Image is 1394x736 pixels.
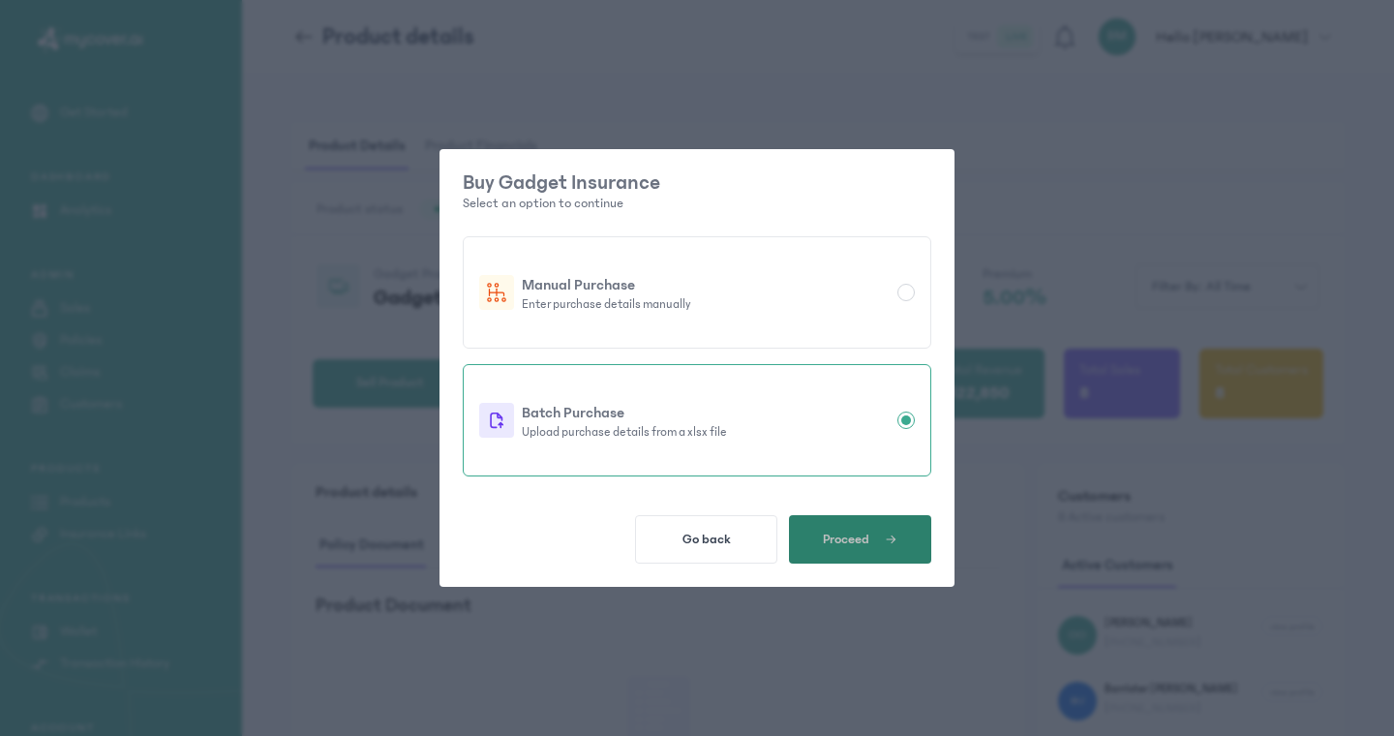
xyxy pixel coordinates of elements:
[789,515,931,564] button: Proceed
[522,424,890,440] p: Upload purchase details from a xlsx file
[522,273,890,296] p: Manual Purchase
[522,401,890,424] p: Batch Purchase
[463,194,931,213] p: Select an option to continue
[522,296,890,312] p: Enter purchase details manually
[682,532,731,547] span: Go back
[635,515,777,564] button: Go back
[463,172,931,194] p: Buy Gadget Insurance
[823,532,869,547] span: Proceed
